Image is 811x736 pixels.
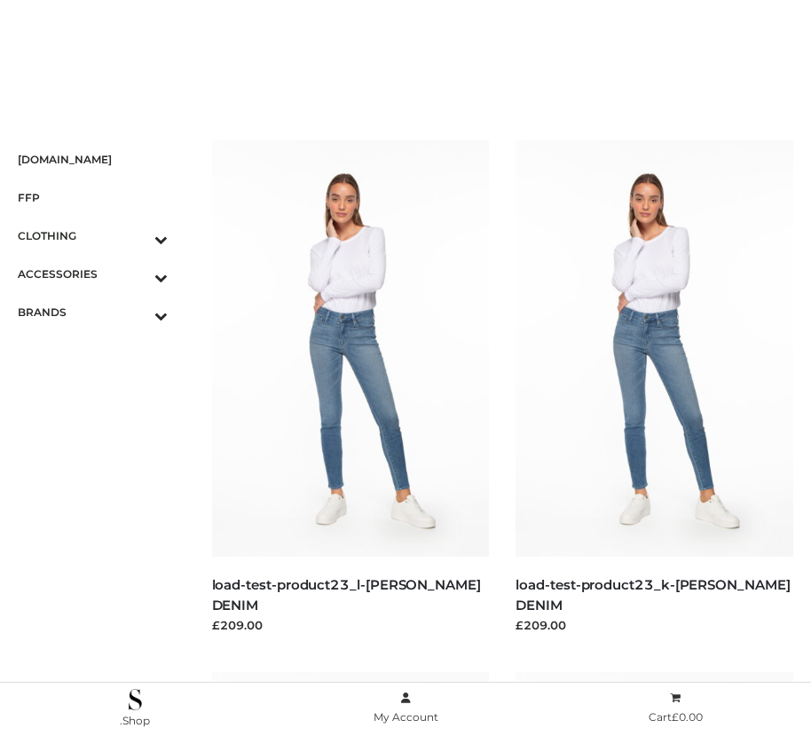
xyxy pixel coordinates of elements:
[106,293,168,331] button: Toggle Submenu
[18,264,168,284] span: ACCESSORIES
[18,217,168,255] a: CLOTHINGToggle Submenu
[18,226,168,246] span: CLOTHING
[540,688,811,728] a: Cart£0.00
[18,255,168,293] a: ACCESSORIESToggle Submenu
[106,255,168,293] button: Toggle Submenu
[18,149,168,170] span: [DOMAIN_NAME]
[18,140,168,178] a: [DOMAIN_NAME]
[672,710,703,724] bdi: 0.00
[212,616,490,634] div: £209.00
[106,217,168,255] button: Toggle Submenu
[516,576,790,613] a: load-test-product23_k-[PERSON_NAME] DENIM
[516,616,793,634] div: £209.00
[129,689,142,710] img: .Shop
[374,710,438,724] span: My Account
[672,710,679,724] span: £
[18,187,168,208] span: FFP
[18,302,168,322] span: BRANDS
[18,293,168,331] a: BRANDSToggle Submenu
[120,714,150,727] span: .Shop
[271,688,541,728] a: My Account
[649,710,703,724] span: Cart
[18,178,168,217] a: FFP
[212,576,481,613] a: load-test-product23_l-[PERSON_NAME] DENIM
